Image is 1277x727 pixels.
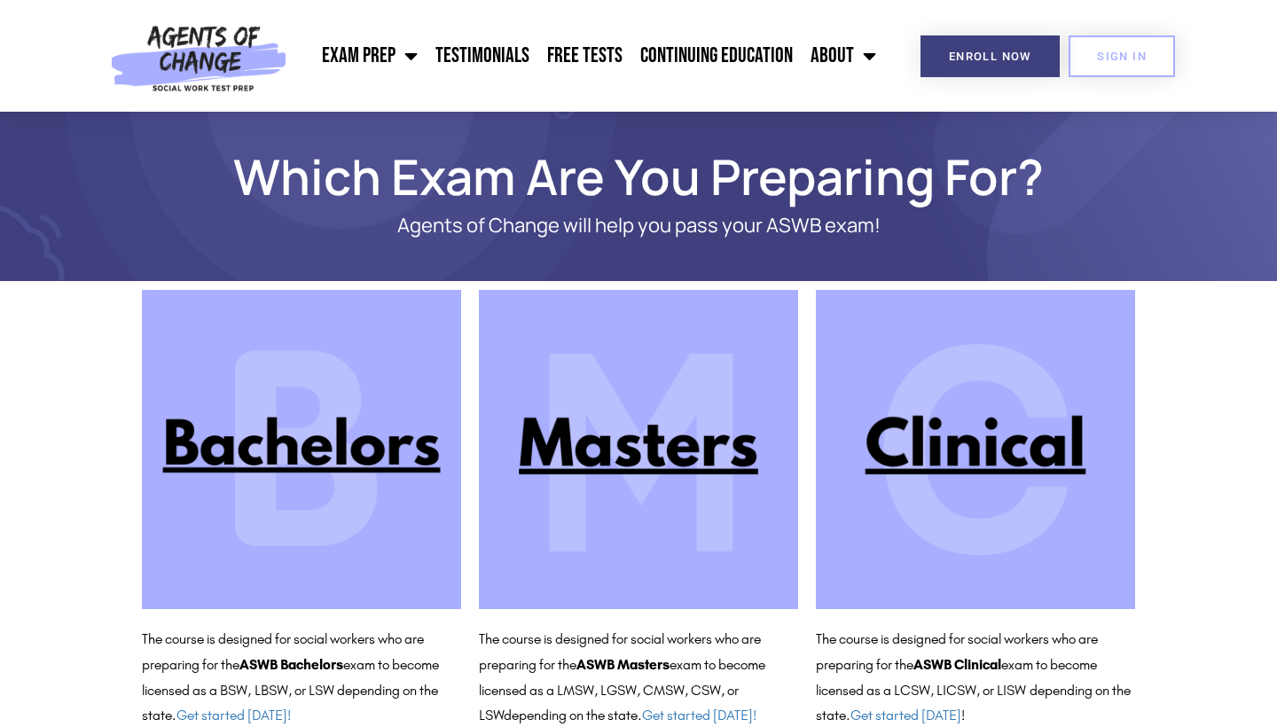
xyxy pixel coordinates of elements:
[631,34,802,78] a: Continuing Education
[1069,35,1175,77] a: SIGN IN
[504,707,756,723] span: depending on the state.
[642,707,756,723] a: Get started [DATE]!
[239,656,343,673] b: ASWB Bachelors
[427,34,538,78] a: Testimonials
[313,34,427,78] a: Exam Prep
[133,156,1144,197] h1: Which Exam Are You Preparing For?
[1097,51,1147,62] span: SIGN IN
[176,707,291,723] a: Get started [DATE]!
[913,656,1001,673] b: ASWB Clinical
[295,34,886,78] nav: Menu
[802,34,885,78] a: About
[949,51,1031,62] span: Enroll Now
[576,656,670,673] b: ASWB Masters
[921,35,1060,77] a: Enroll Now
[850,707,961,723] a: Get started [DATE]
[538,34,631,78] a: Free Tests
[204,215,1073,237] p: Agents of Change will help you pass your ASWB exam!
[846,707,965,723] span: . !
